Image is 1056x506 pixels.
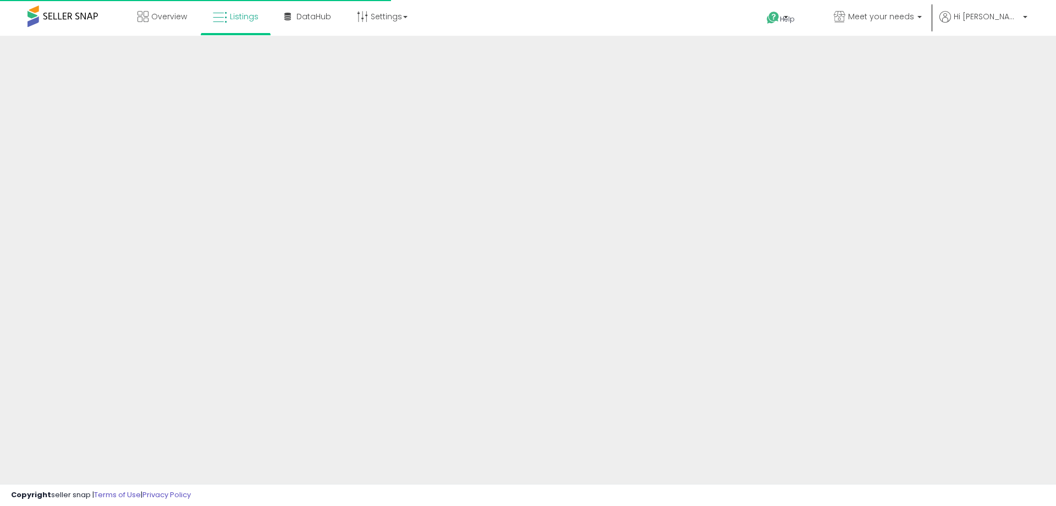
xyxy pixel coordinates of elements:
span: Meet your needs [848,11,914,22]
a: Terms of Use [94,489,141,500]
a: Hi [PERSON_NAME] [939,11,1027,36]
a: Privacy Policy [142,489,191,500]
span: Overview [151,11,187,22]
span: Listings [230,11,258,22]
a: Help [758,3,816,36]
i: Get Help [766,11,780,25]
div: seller snap | | [11,490,191,500]
strong: Copyright [11,489,51,500]
span: Help [780,14,795,24]
span: DataHub [296,11,331,22]
span: Hi [PERSON_NAME] [954,11,1020,22]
